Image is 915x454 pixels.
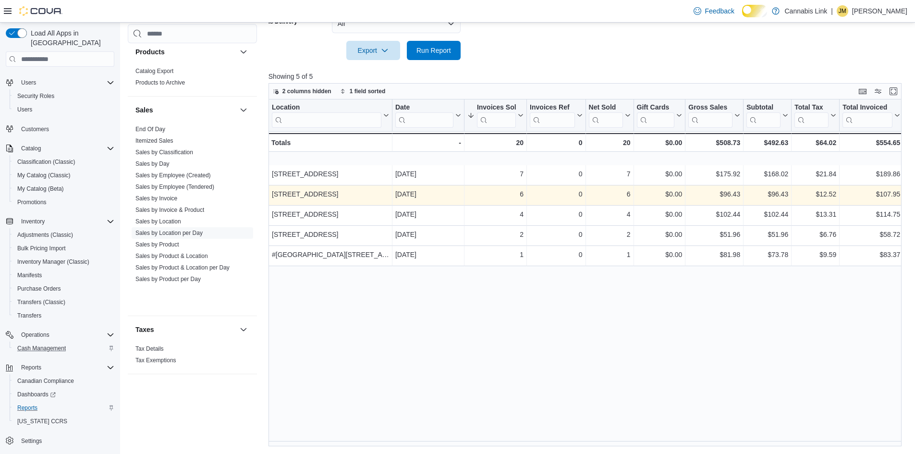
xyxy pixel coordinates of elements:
span: Washington CCRS [13,416,114,427]
span: Cash Management [17,344,66,352]
p: Showing 5 of 5 [268,72,908,81]
span: Tax Details [135,345,164,353]
div: Gross Sales [688,103,732,128]
button: Products [238,46,249,58]
span: Transfers (Classic) [13,296,114,308]
div: Jewel MacDonald [837,5,848,17]
span: Reports [13,402,114,414]
div: [STREET_ADDRESS] [272,188,389,200]
div: [DATE] [395,229,461,240]
a: Bulk Pricing Import [13,243,70,254]
span: Purchase Orders [17,285,61,293]
div: #[GEOGRAPHIC_DATA][STREET_ADDRESS] [272,249,389,260]
div: 6 [467,188,524,200]
a: Purchase Orders [13,283,65,294]
div: $175.92 [688,168,740,180]
button: Subtotal [746,103,788,128]
div: $58.72 [842,229,900,240]
span: [US_STATE] CCRS [17,417,67,425]
div: 0 [530,137,582,148]
div: Date [395,103,453,112]
span: Customers [21,125,49,133]
span: Products to Archive [135,79,185,86]
button: Reports [2,361,118,374]
span: Reports [21,364,41,371]
div: Invoices Sold [477,103,516,128]
button: Operations [17,329,53,341]
button: Run Report [407,41,461,60]
button: Sales [238,104,249,116]
a: Feedback [690,1,738,21]
div: $0.00 [636,209,682,220]
span: Transfers [13,310,114,321]
a: Users [13,104,36,115]
div: 0 [530,229,582,240]
span: Tax Exemptions [135,356,176,364]
div: - [395,137,461,148]
span: My Catalog (Beta) [13,183,114,195]
div: $13.31 [794,209,836,220]
h3: Products [135,47,165,57]
span: Feedback [705,6,734,16]
span: Itemized Sales [135,137,173,145]
div: 20 [467,137,524,148]
button: Total Invoiced [842,103,900,128]
div: Invoices Ref [530,103,574,128]
button: Canadian Compliance [10,374,118,388]
span: Cash Management [13,343,114,354]
div: Net Sold [588,103,622,112]
button: Transfers [10,309,118,322]
a: Adjustments (Classic) [13,229,77,241]
div: $12.52 [794,188,836,200]
span: Bulk Pricing Import [13,243,114,254]
span: Inventory [21,218,45,225]
span: Operations [17,329,114,341]
span: Users [21,79,36,86]
span: Users [13,104,114,115]
span: Sales by Product [135,241,179,248]
div: Total Invoiced [842,103,892,128]
div: $492.63 [746,137,788,148]
div: Subtotal [746,103,781,128]
span: Run Report [416,46,451,55]
a: Classification (Classic) [13,156,79,168]
div: $0.00 [636,137,682,148]
button: Users [17,77,40,88]
a: Reports [13,402,41,414]
button: 1 field sorted [336,86,390,97]
input: Dark Mode [742,5,768,17]
a: Sales by Location [135,218,181,225]
span: Catalog Export [135,67,173,75]
button: Customers [2,122,118,136]
span: Sales by Invoice & Product [135,206,204,214]
div: Invoices Sold [477,103,516,112]
span: Dashboards [13,389,114,400]
span: Sales by Classification [135,148,193,156]
a: Sales by Employee (Created) [135,172,211,179]
div: $0.00 [636,249,682,260]
button: All [332,14,461,33]
img: Cova [19,6,62,16]
div: Total Tax [794,103,829,112]
button: My Catalog (Beta) [10,182,118,196]
a: Sales by Day [135,160,170,167]
span: Manifests [13,270,114,281]
div: $21.84 [794,168,836,180]
a: Sales by Product & Location per Day [135,264,230,271]
div: Gross Sales [688,103,732,112]
button: Products [135,47,236,57]
span: Sales by Product & Location [135,252,208,260]
button: Export [346,41,400,60]
div: Location [272,103,381,128]
button: Settings [2,434,118,448]
button: Classification (Classic) [10,155,118,169]
div: [DATE] [395,249,461,260]
button: 2 columns hidden [269,86,335,97]
a: Dashboards [13,389,60,400]
span: Catalog [17,143,114,154]
button: Reports [10,401,118,415]
div: $0.00 [636,168,682,180]
button: Display options [872,86,884,97]
a: Sales by Product per Day [135,276,201,282]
